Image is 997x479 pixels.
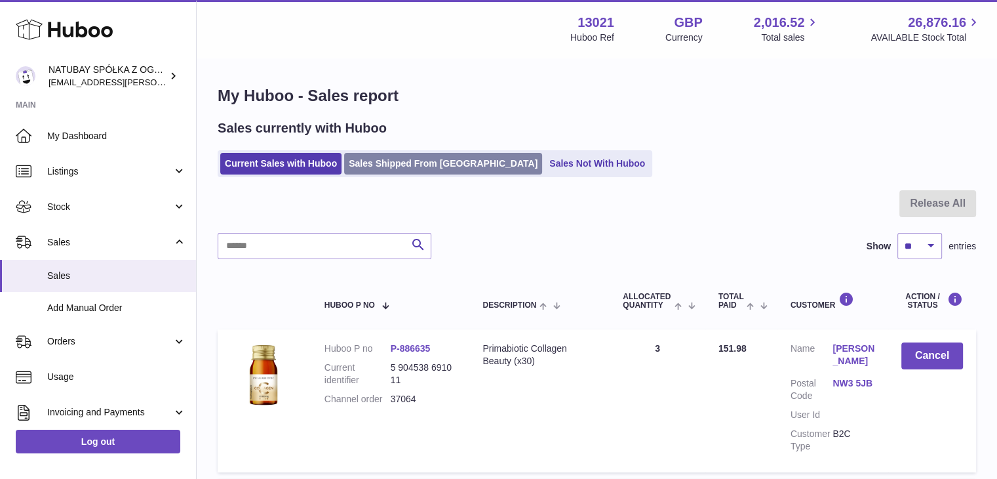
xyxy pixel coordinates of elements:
[47,406,172,419] span: Invoicing and Payments
[47,371,186,383] span: Usage
[47,130,186,142] span: My Dashboard
[901,292,963,310] div: Action / Status
[665,31,703,44] div: Currency
[49,64,166,89] div: NATUBAY SPÓŁKA Z OGRANICZONĄ ODPOWIEDZIALNOŚCIĄ
[718,293,744,310] span: Total paid
[482,343,596,367] div: Primabiotic Collagen Beauty (x30)
[610,329,705,472] td: 3
[391,343,431,354] a: P-886635
[791,428,833,453] dt: Customer Type
[791,377,833,402] dt: Postal Code
[47,201,172,213] span: Stock
[324,362,391,386] dt: Current identifier
[391,393,457,406] dd: 37064
[218,119,387,137] h2: Sales currently with Huboo
[791,409,833,421] dt: User Id
[754,14,820,44] a: 2,016.52 Total sales
[832,377,875,390] a: NW3 5JB
[47,270,186,282] span: Sales
[761,31,819,44] span: Total sales
[545,153,650,175] a: Sales Not With Huboo
[344,153,542,175] a: Sales Shipped From [GEOGRAPHIC_DATA]
[47,335,172,348] span: Orders
[482,301,536,310] span: Description
[948,240,976,253] span: entries
[16,66,35,86] img: kacper.antkowski@natubay.pl
[832,343,875,367] a: [PERSON_NAME]
[324,393,391,406] dt: Channel order
[791,343,833,371] dt: Name
[754,14,805,31] span: 2,016.52
[47,165,172,178] span: Listings
[901,343,963,369] button: Cancel
[718,343,747,354] span: 151.98
[570,31,614,44] div: Huboo Ref
[391,362,457,386] dd: 5 904538 691011
[218,85,976,106] h1: My Huboo - Sales report
[908,14,966,31] span: 26,876.16
[49,77,263,87] span: [EMAIL_ADDRESS][PERSON_NAME][DOMAIN_NAME]
[870,31,981,44] span: AVAILABLE Stock Total
[791,292,875,310] div: Customer
[47,236,172,249] span: Sales
[577,14,614,31] strong: 13021
[16,430,180,453] a: Log out
[832,428,875,453] dd: B2C
[623,293,671,310] span: ALLOCATED Quantity
[220,153,342,175] a: Current Sales with Huboo
[231,343,296,408] img: 130211698054880.jpg
[47,302,186,314] span: Add Manual Order
[867,240,891,253] label: Show
[324,343,391,355] dt: Huboo P no
[870,14,981,44] a: 26,876.16 AVAILABLE Stock Total
[324,301,375,310] span: Huboo P no
[674,14,702,31] strong: GBP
